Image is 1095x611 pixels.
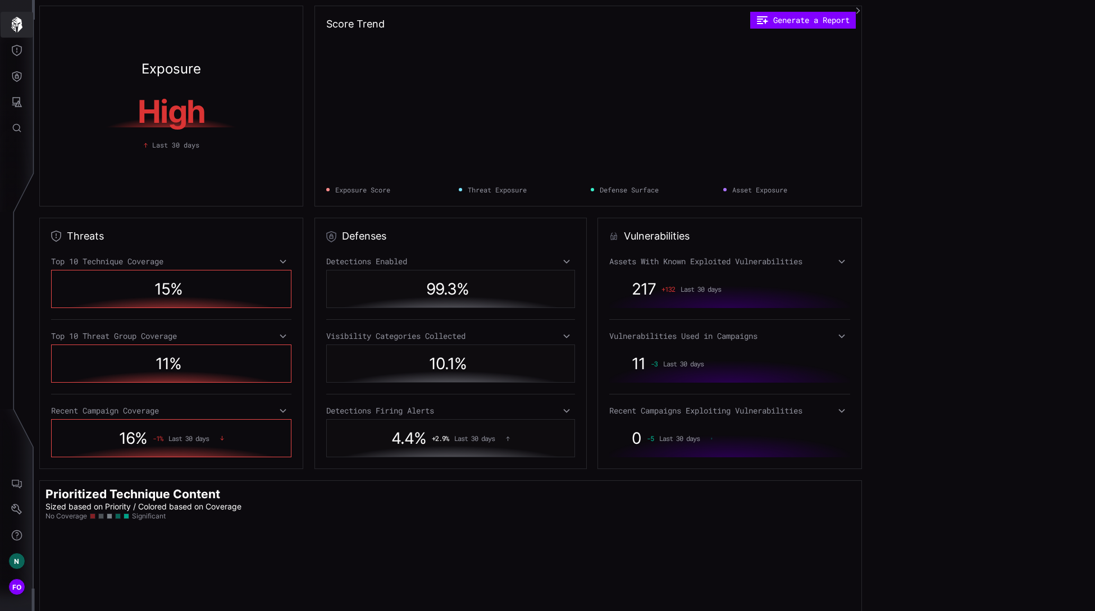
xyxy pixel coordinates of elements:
h2: Vulnerabilities [624,229,690,243]
span: Asset Exposure [732,185,787,195]
span: 11 [632,354,645,373]
div: Recent Campaigns Exploiting Vulnerabilities [609,406,850,416]
button: N [1,548,33,574]
span: 217 [632,279,656,298]
div: Top 10 Threat Group Coverage [51,331,291,341]
div: Assets With Known Exploited Vulnerabilities [609,256,850,267]
button: FO [1,574,33,600]
span: FO [12,581,22,593]
div: Top 10 Technique Coverage [51,256,291,267]
h2: Score Trend [326,17,385,31]
span: Exposure Score [335,185,390,195]
h1: High [66,96,277,127]
span: Threat Exposure [468,185,527,195]
span: Significant [132,512,166,521]
span: Last 30 days [454,434,495,442]
span: 0 [632,429,641,448]
div: Recent Campaign Coverage [51,406,291,416]
span: 4.4 % [391,429,426,448]
span: -3 [651,360,658,367]
button: Generate a Report [750,12,856,29]
span: 16 % [119,429,147,448]
span: Last 30 days [663,360,704,367]
span: 99.3 % [426,279,469,298]
span: Last 30 days [659,434,700,442]
p: Sized based on Priority / Colored based on Coverage [45,502,856,512]
span: + 2.9 % [432,434,449,442]
h2: Defenses [342,229,386,243]
span: Last 30 days [152,140,199,150]
span: + 132 [661,285,675,293]
h2: Prioritized Technique Content [45,486,856,502]
span: -1 % [153,434,163,442]
span: -5 [647,434,654,442]
div: Detections Firing Alerts [326,406,575,416]
span: No Coverage [45,512,87,521]
span: 11 % [156,354,181,373]
span: 10.1 % [429,354,467,373]
h2: Exposure [142,62,201,76]
span: Defense Surface [600,185,659,195]
div: Detections Enabled [326,256,575,267]
span: 15 % [154,279,182,298]
span: N [14,555,19,567]
div: Visibility Categories Collected [326,331,575,341]
h2: Threats [67,229,104,243]
span: Last 30 days [681,285,721,293]
div: Vulnerabilities Used in Campaigns [609,331,850,341]
span: Last 30 days [168,434,209,442]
